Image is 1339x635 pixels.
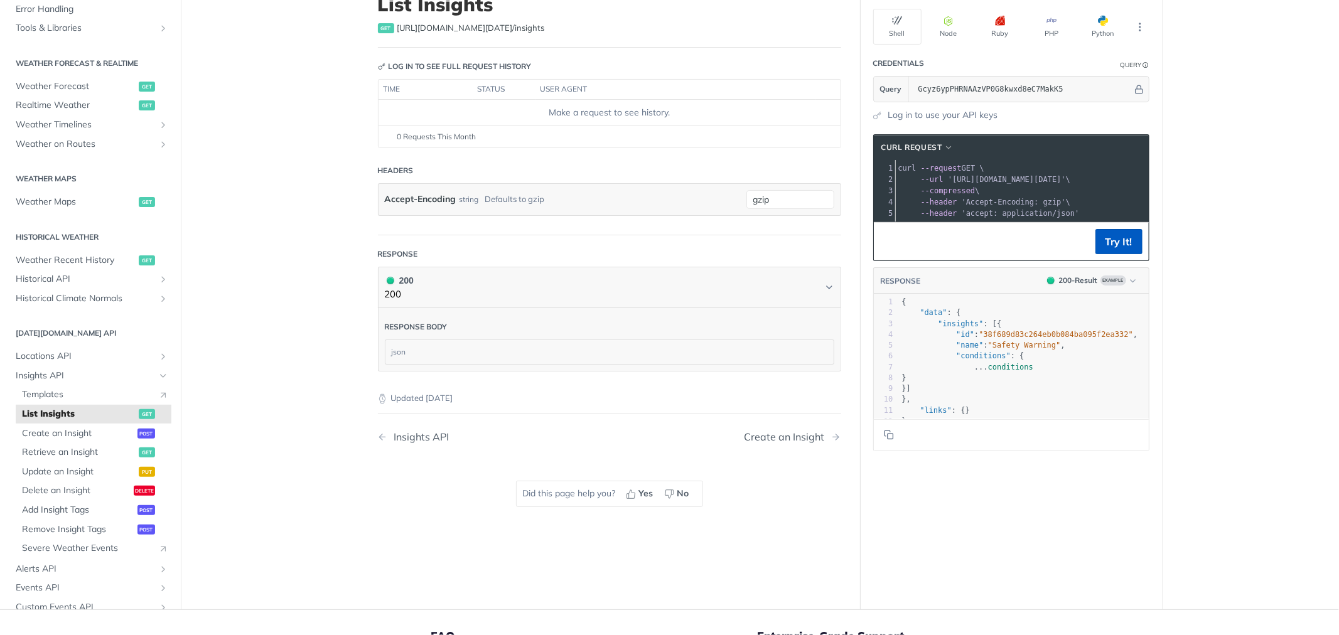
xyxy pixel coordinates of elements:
[385,340,834,364] div: json
[9,598,171,617] a: Custom Events APIShow subpages for Custom Events API
[880,275,922,287] button: RESPONSE
[16,138,155,151] span: Weather on Routes
[158,543,168,553] i: Link
[158,274,168,284] button: Show subpages for Historical API
[16,501,171,520] a: Add Insight Tagspost
[22,466,136,478] span: Update an Insight
[9,77,171,96] a: Weather Forecastget
[639,487,653,500] span: Yes
[16,196,136,208] span: Weather Maps
[139,100,155,110] span: get
[485,190,545,208] div: Defaults to gzip
[9,58,171,69] h2: Weather Forecast & realtime
[22,504,134,516] span: Add Insight Tags
[383,106,835,119] div: Make a request to see history.
[22,427,134,440] span: Create an Insight
[888,109,998,122] a: Log in to use your API keys
[974,363,988,371] span: ...
[388,431,449,443] div: Insights API
[16,99,136,112] span: Realtime Weather
[1121,60,1149,70] div: QueryInformation
[874,185,895,196] div: 3
[158,602,168,612] button: Show subpages for Custom Events API
[898,164,984,173] span: GET \
[988,363,1033,371] span: conditions
[920,406,952,415] span: "links"
[873,58,925,69] div: Credentials
[1134,21,1146,33] svg: More ellipsis
[898,198,1071,206] span: \
[9,135,171,154] a: Weather on RoutesShow subpages for Weather on Routes
[902,319,1002,328] span: : [{
[158,583,168,593] button: Show subpages for Events API
[938,319,983,328] span: "insights"
[902,297,906,306] span: {
[921,175,944,184] span: --url
[874,208,895,219] div: 5
[9,560,171,579] a: Alerts APIShow subpages for Alerts API
[677,487,689,500] span: No
[874,394,893,405] div: 10
[9,173,171,184] h2: Weather Maps
[956,330,974,339] span: "id"
[1079,9,1127,45] button: Python
[158,23,168,33] button: Show subpages for Tools & Libraries
[158,351,168,361] button: Show subpages for Locations API
[385,287,414,302] p: 200
[397,131,476,142] span: 0 Requests This Month
[874,383,893,394] div: 9
[378,392,841,405] p: Updated [DATE]
[898,186,980,195] span: \
[16,22,155,35] span: Tools & Libraries
[378,308,841,371] div: 200 200200
[874,340,893,351] div: 5
[874,416,893,427] div: 12
[877,141,959,154] button: cURL Request
[16,462,171,481] a: Update an Insightput
[1041,274,1143,287] button: 200200-ResultExample
[9,270,171,289] a: Historical APIShow subpages for Historical API
[874,351,893,361] div: 6
[16,273,155,285] span: Historical API
[920,308,947,317] span: "data"
[902,417,906,425] span: }
[385,321,448,333] div: Response body
[378,165,414,176] div: Headers
[880,83,902,95] span: Query
[22,523,134,536] span: Remove Insight Tags
[378,248,418,260] div: Response
[898,175,1071,184] span: \
[874,163,895,174] div: 1
[1059,275,1098,286] div: 200 - Result
[378,419,841,456] nav: Pagination Controls
[902,373,906,382] span: }
[379,80,473,100] th: time
[9,579,171,597] a: Events APIShow subpages for Events API
[473,80,535,100] th: status
[1132,83,1146,95] button: Hide
[874,77,909,102] button: Query
[956,351,1011,360] span: "conditions"
[134,486,155,496] span: delete
[158,120,168,130] button: Show subpages for Weather Timelines
[16,520,171,539] a: Remove Insight Tagspost
[902,384,911,393] span: }]
[898,164,917,173] span: curl
[139,82,155,92] span: get
[1143,62,1149,68] i: Information
[874,297,893,307] div: 1
[535,80,815,100] th: user agent
[956,341,983,350] span: "name"
[139,447,155,457] span: get
[9,19,171,38] a: Tools & LibrariesShow subpages for Tools & Libraries
[158,371,168,381] button: Hide subpages for Insights API
[16,539,171,558] a: Severe Weather EventsLink
[16,370,155,382] span: Insights API
[397,22,545,35] span: https://api.tomorrow.io/v4/insights
[139,255,155,265] span: get
[902,308,961,317] span: : {
[16,385,171,404] a: TemplatesLink
[1100,275,1126,285] span: Example
[137,429,155,439] span: post
[874,405,893,416] div: 11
